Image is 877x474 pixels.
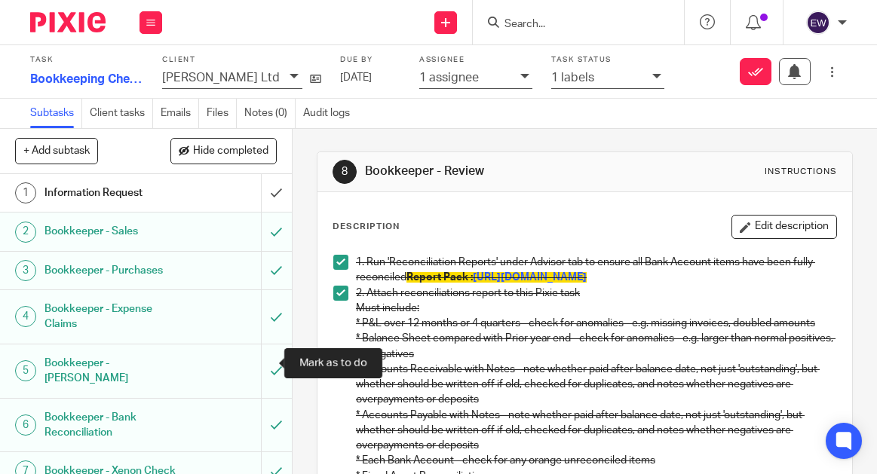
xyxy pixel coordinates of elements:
button: + Add subtask [15,138,98,164]
h1: Bookkeeper - Purchases [44,259,179,282]
div: 4 [15,306,36,327]
a: [URL][DOMAIN_NAME] [473,272,587,283]
p: 1 labels [551,71,594,84]
a: Emails [161,99,199,128]
span: [DATE] [340,72,372,83]
p: Must include: [356,301,836,316]
h1: Bookkeeper - Expense Claims [44,298,179,336]
span: Hide completed [193,145,268,157]
span: Report Pack : [406,272,473,283]
div: 6 [15,414,36,436]
h1: Information Request [44,182,179,204]
p: Description [333,221,400,233]
a: Files [207,99,237,128]
h1: Bookkeeper - Bank Reconciliation [44,406,179,445]
a: Client tasks [90,99,153,128]
a: Notes (0) [244,99,296,128]
div: 2 [15,222,36,243]
h1: Bookkeeper - Sales [44,220,179,243]
p: * Accounts Receivable with Notes - note whether paid after balance date, not just 'outstanding', ... [356,362,836,408]
p: * P&L over 12 months or 4 quarters - check for anomalies - e.g. missing invoices, doubled amounts [356,316,836,331]
a: Audit logs [303,99,357,128]
div: 3 [15,260,36,281]
img: svg%3E [806,11,830,35]
div: 1 [15,182,36,203]
label: Due by [340,55,400,65]
p: * Balance Sheet compared with Prior year end - check for anomalies - e.g. larger than normal posi... [356,331,836,362]
input: Search [503,18,639,32]
div: 8 [333,160,357,184]
p: 2. Attach reconciliations report to this Pixie task [356,286,836,301]
div: Instructions [765,166,837,178]
p: 1. Run 'Reconciliation Reports' under Advisor tab to ensure all Bank Account items have been full... [356,255,836,286]
h1: Bookkeeper - Review [365,164,617,179]
button: Edit description [731,215,837,239]
a: Subtasks [30,99,82,128]
img: Pixie [30,12,106,32]
label: Client [162,55,321,65]
label: Assignee [419,55,532,65]
p: [PERSON_NAME] Ltd [162,71,280,84]
div: 5 [15,360,36,381]
h1: Bookkeeper - [PERSON_NAME] [44,352,179,390]
label: Task [30,55,143,65]
p: * Accounts Payable with Notes - note whether paid after balance date, not just 'outstanding', but... [356,408,836,454]
button: Hide completed [170,138,277,164]
p: 1 assignee [419,71,479,84]
label: Task status [551,55,664,65]
p: * Each Bank Account - check for any orange unreconciled items [356,453,836,468]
